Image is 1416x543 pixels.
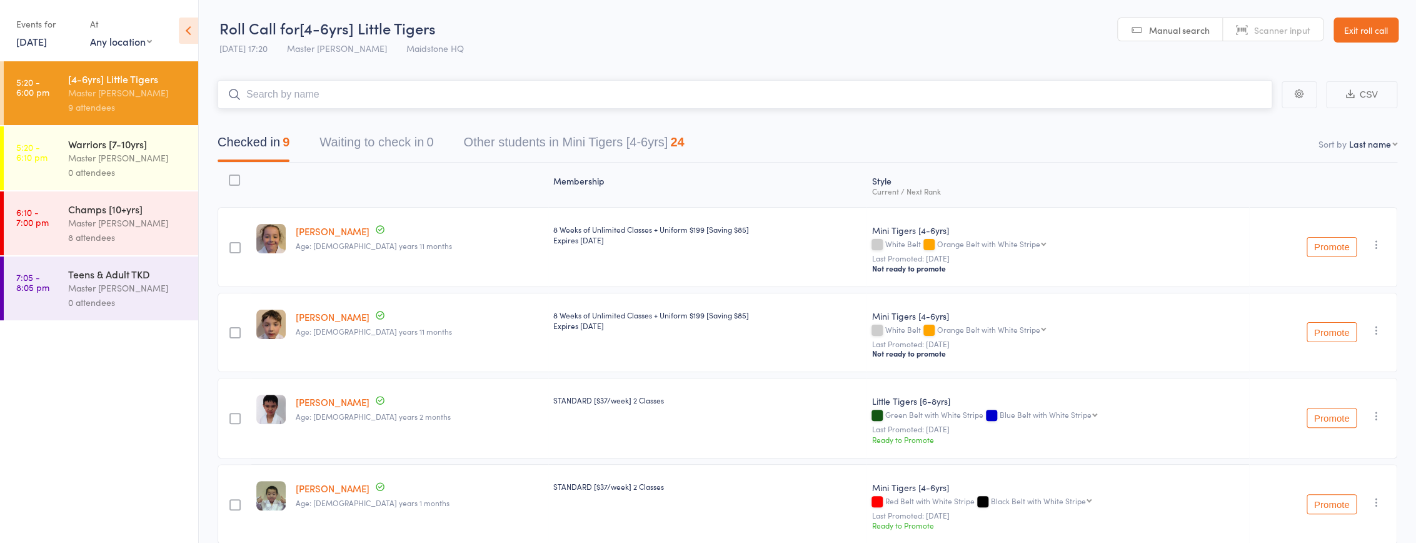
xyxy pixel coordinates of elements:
button: Promote [1307,237,1357,257]
button: CSV [1326,81,1397,108]
div: Red Belt with White Stripe [871,497,1244,507]
div: Orange Belt with White Stripe [936,240,1040,248]
div: STANDARD [$37/week] 2 Classes [553,481,861,492]
div: 8 Weeks of Unlimited Classes + Uniform $199 [Saving $85] [553,224,861,245]
input: Search by name [218,80,1272,109]
button: Promote [1307,322,1357,342]
a: [PERSON_NAME] [296,225,369,238]
div: Expires [DATE] [553,235,861,245]
span: Scanner input [1254,24,1310,36]
div: Style [866,168,1249,201]
div: Champs [10+yrs] [68,202,188,216]
span: Master [PERSON_NAME] [287,42,387,54]
time: 7:05 - 8:05 pm [16,272,49,292]
div: 0 [426,135,433,149]
span: Maidstone HQ [406,42,464,54]
div: Ready to Promote [871,520,1244,530]
div: Master [PERSON_NAME] [68,281,188,295]
span: Manual search [1149,24,1210,36]
div: Ready to Promote [871,434,1244,445]
img: image1685430045.png [256,481,286,510]
div: Orange Belt with White Stripe [936,325,1040,333]
time: 6:10 - 7:00 pm [16,207,49,227]
div: White Belt [871,240,1244,250]
span: Age: [DEMOGRAPHIC_DATA] years 11 months [296,326,452,337]
a: 6:10 -7:00 pmChamps [10+yrs]Master [PERSON_NAME]8 attendees [4,191,198,255]
div: 8 Weeks of Unlimited Classes + Uniform $199 [Saving $85] [553,310,861,331]
div: Master [PERSON_NAME] [68,86,188,100]
img: image1754896736.png [256,224,286,253]
a: [PERSON_NAME] [296,395,369,409]
div: Mini Tigers [4-6yrs] [871,224,1244,236]
div: Little Tigers [6-8yrs] [871,395,1244,407]
div: White Belt [871,325,1244,336]
div: Mini Tigers [4-6yrs] [871,481,1244,494]
span: [4-6yrs] Little Tigers [299,18,436,38]
label: Sort by [1318,138,1347,150]
div: Master [PERSON_NAME] [68,151,188,165]
div: Any location [90,34,152,48]
a: 5:20 -6:10 pmWarriors [7-10yrs]Master [PERSON_NAME]0 attendees [4,126,198,190]
div: Blue Belt with White Stripe [999,410,1091,419]
div: Black Belt with White Stripe [990,497,1085,505]
span: Age: [DEMOGRAPHIC_DATA] years 1 months [296,497,449,508]
span: Age: [DEMOGRAPHIC_DATA] years 2 months [296,411,451,422]
div: At [90,14,152,34]
a: [PERSON_NAME] [296,310,369,323]
small: Last Promoted: [DATE] [871,425,1244,434]
div: Membership [548,168,866,201]
div: 0 attendees [68,165,188,180]
div: Events for [16,14,78,34]
div: Mini Tigers [4-6yrs] [871,310,1244,322]
time: 5:20 - 6:00 pm [16,77,49,97]
a: Exit roll call [1333,18,1398,43]
div: Not ready to promote [871,263,1244,273]
a: [DATE] [16,34,47,48]
div: 24 [670,135,684,149]
div: Last name [1349,138,1391,150]
span: Age: [DEMOGRAPHIC_DATA] years 11 months [296,240,452,251]
img: image1754896727.png [256,310,286,339]
a: 5:20 -6:00 pm[4-6yrs] Little TigersMaster [PERSON_NAME]9 attendees [4,61,198,125]
button: Promote [1307,494,1357,514]
div: [4-6yrs] Little Tigers [68,72,188,86]
div: 0 attendees [68,295,188,310]
div: Green Belt with White Stripe [871,410,1244,421]
a: 7:05 -8:05 pmTeens & Adult TKDMaster [PERSON_NAME]0 attendees [4,256,198,320]
div: Not ready to promote [871,348,1244,358]
div: 9 attendees [68,100,188,114]
img: image1673504367.png [256,395,286,424]
button: Waiting to check in0 [319,129,433,162]
div: Teens & Adult TKD [68,267,188,281]
div: Current / Next Rank [871,187,1244,195]
button: Checked in9 [218,129,289,162]
small: Last Promoted: [DATE] [871,254,1244,263]
div: 8 attendees [68,230,188,245]
div: 9 [283,135,289,149]
div: Warriors [7-10yrs] [68,137,188,151]
button: Other students in Mini Tigers [4-6yrs]24 [463,129,684,162]
span: [DATE] 17:20 [219,42,268,54]
small: Last Promoted: [DATE] [871,511,1244,520]
div: STANDARD [$37/week] 2 Classes [553,395,861,405]
span: Roll Call for [219,18,299,38]
a: [PERSON_NAME] [296,482,369,495]
time: 5:20 - 6:10 pm [16,142,48,162]
button: Promote [1307,408,1357,428]
small: Last Promoted: [DATE] [871,340,1244,348]
div: Master [PERSON_NAME] [68,216,188,230]
div: Expires [DATE] [553,320,861,331]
